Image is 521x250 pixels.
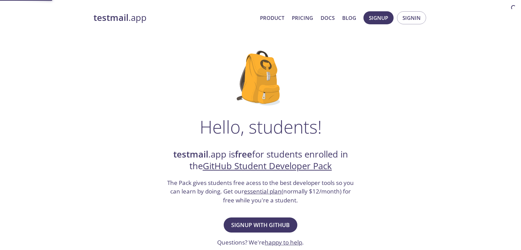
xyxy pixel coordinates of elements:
[94,12,255,24] a: testmail.app
[217,238,304,247] h3: Questions? We're .
[203,160,332,172] a: GitHub Student Developer Pack
[342,13,356,22] a: Blog
[173,148,208,160] strong: testmail
[402,13,421,22] span: Signin
[94,12,128,24] strong: testmail
[321,13,335,22] a: Docs
[224,217,297,233] button: Signup with GitHub
[363,11,394,24] button: Signup
[265,238,302,246] a: happy to help
[237,51,284,105] img: github-student-backpack.png
[166,149,355,172] h2: .app is for students enrolled in the
[244,187,282,195] a: essential plan
[369,13,388,22] span: Signup
[235,148,252,160] strong: free
[397,11,426,24] button: Signin
[260,13,284,22] a: Product
[231,220,290,230] span: Signup with GitHub
[166,178,355,205] h3: The Pack gives students free acess to the best developer tools so you can learn by doing. Get our...
[200,116,322,137] h1: Hello, students!
[292,13,313,22] a: Pricing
